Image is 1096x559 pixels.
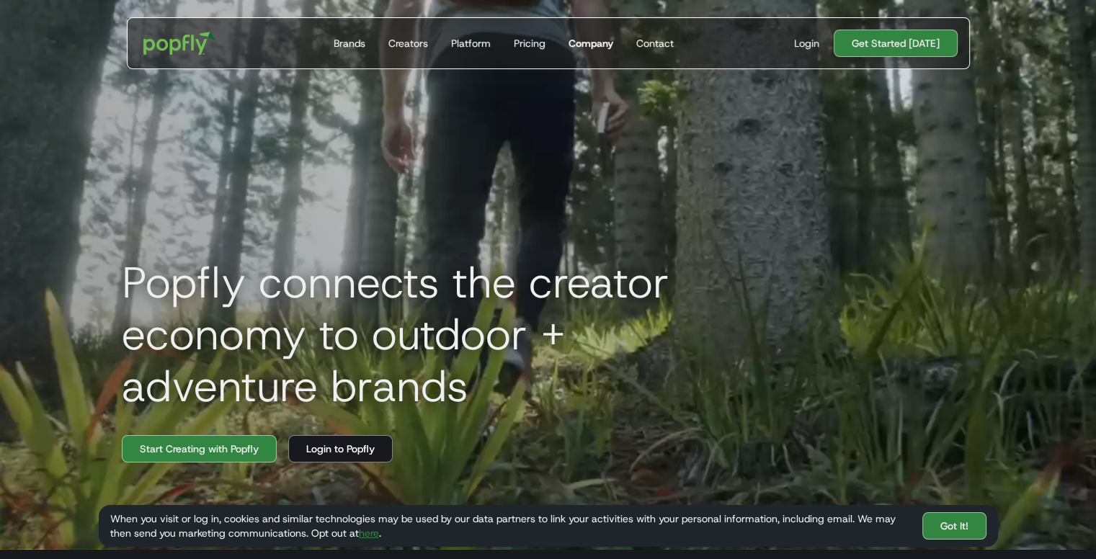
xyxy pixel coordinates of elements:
[794,36,819,50] div: Login
[922,512,986,540] a: Got It!
[359,527,379,540] a: here
[514,36,545,50] div: Pricing
[636,36,674,50] div: Contact
[563,18,619,68] a: Company
[122,435,277,462] a: Start Creating with Popfly
[334,36,365,50] div: Brands
[288,435,393,462] a: Login to Popfly
[110,511,911,540] div: When you visit or log in, cookies and similar technologies may be used by our data partners to li...
[834,30,958,57] a: Get Started [DATE]
[328,18,371,68] a: Brands
[631,18,680,68] a: Contact
[445,18,496,68] a: Platform
[451,36,491,50] div: Platform
[788,36,825,50] a: Login
[383,18,434,68] a: Creators
[388,36,428,50] div: Creators
[508,18,551,68] a: Pricing
[110,256,759,412] h1: Popfly connects the creator economy to outdoor + adventure brands
[569,36,613,50] div: Company
[133,22,226,65] a: home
